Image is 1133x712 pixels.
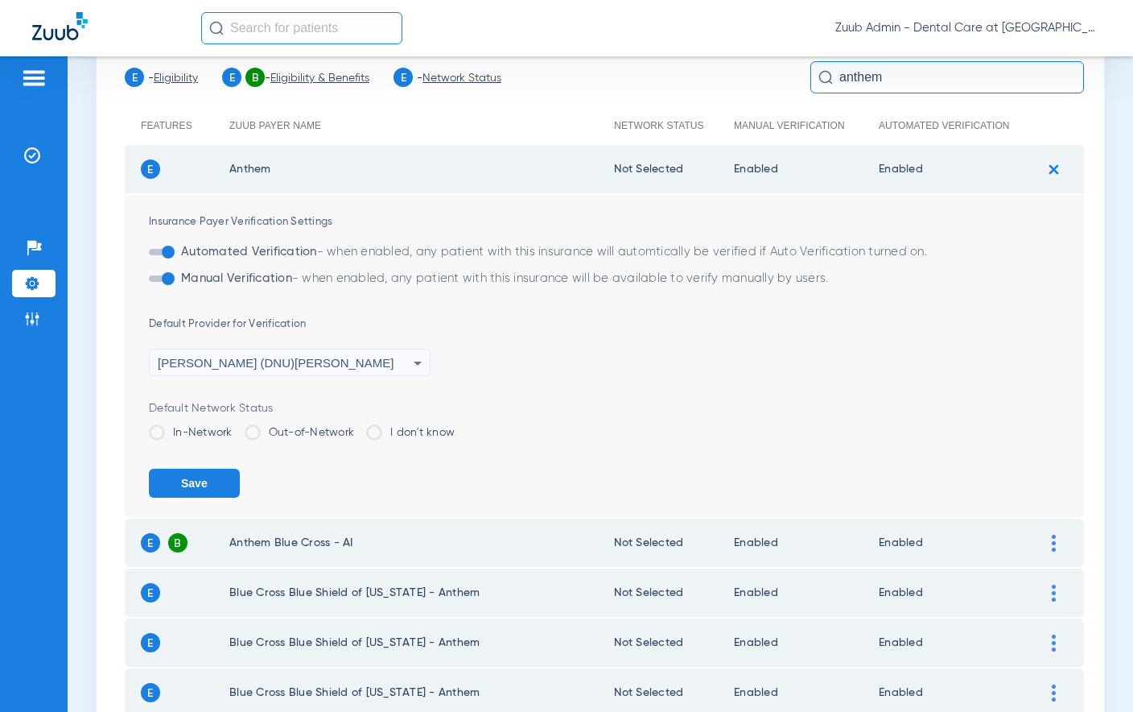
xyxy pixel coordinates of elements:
[1052,535,1056,552] img: group-vertical.svg
[158,356,393,370] span: [PERSON_NAME] (DNU)[PERSON_NAME]
[393,68,501,87] li: -
[734,106,879,144] th: Manual verification
[178,244,927,260] label: Automated Verification
[879,587,923,598] span: Enabled
[1052,635,1056,652] img: group-vertical.svg
[614,587,683,598] span: Not Selected
[1052,685,1056,702] img: group-vertical.svg
[141,159,160,179] span: E
[1040,156,1067,183] img: plus.svg
[393,68,413,87] span: E
[614,537,683,548] span: Not Selected
[209,21,224,35] img: Search Icon
[168,533,187,553] span: B
[614,687,683,698] span: Not Selected
[422,72,501,84] a: Network Status
[835,20,1101,36] span: Zuub Admin - Dental Care at [GEOGRAPHIC_DATA]
[149,469,240,498] button: Save
[125,106,229,144] th: Features
[229,106,614,144] th: Zuub payer name
[317,246,927,258] span: - when enabled, any patient with this insurance will automtically be verified if Auto Verificatio...
[879,106,1040,144] th: Automated Verification
[734,637,778,648] span: Enabled
[879,687,923,698] span: Enabled
[734,587,778,598] span: Enabled
[734,537,778,548] span: Enabled
[245,68,265,87] span: B
[149,424,233,441] label: In-Network
[222,68,241,87] span: E
[734,687,778,698] span: Enabled
[141,583,160,602] span: E
[141,633,160,652] span: E
[734,164,778,175] span: Enabled
[149,214,1084,230] div: Insurance Payer Verification Settings
[818,70,833,85] img: Search Icon
[125,68,144,87] span: E
[229,145,614,193] td: Anthem
[614,164,683,175] span: Not Selected
[21,68,47,88] img: hamburger-icon
[270,72,369,84] a: Eligibility & Benefits
[32,12,88,40] img: Zuub Logo
[229,569,614,617] td: Blue Cross Blue Shield of [US_STATE] - Anthem
[201,12,402,44] input: Search for patients
[149,319,306,329] span: Default Provider for Verification
[154,72,198,84] a: Eligibility
[810,61,1084,93] input: Search by payer name
[879,164,923,175] span: Enabled
[614,106,734,144] th: Network Status
[222,68,369,87] li: -
[366,424,455,441] label: I don't know
[229,519,614,567] td: Anthem Blue Cross - AI
[292,272,829,284] span: - when enabled, any patient with this insurance will be available to verify manually by users.
[141,533,160,553] span: E
[1052,585,1056,602] img: group-vertical.svg
[614,637,683,648] span: Not Selected
[245,424,355,441] label: Out-of-Network
[149,400,1084,416] div: Default Network Status
[879,537,923,548] span: Enabled
[141,683,160,702] span: E
[879,637,923,648] span: Enabled
[149,400,1084,453] app-insurance-payer-mapping-network-stat: Default Network Status
[178,271,828,287] label: Manual Verification
[125,68,198,87] li: -
[229,619,614,667] td: Blue Cross Blue Shield of [US_STATE] - Anthem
